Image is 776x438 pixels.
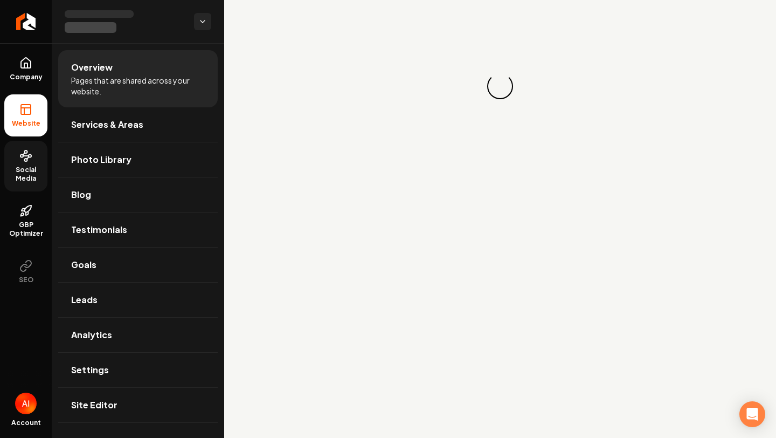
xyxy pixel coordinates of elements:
span: Website [8,119,45,128]
span: Analytics [71,328,112,341]
span: Site Editor [71,399,117,412]
span: GBP Optimizer [4,221,47,238]
span: Blog [71,188,91,201]
span: Company [5,73,47,81]
span: Photo Library [71,153,131,166]
span: Leads [71,293,98,306]
a: Testimonials [58,213,218,247]
a: Leads [58,283,218,317]
img: Rebolt Logo [16,13,36,30]
span: Social Media [4,166,47,183]
a: Goals [58,248,218,282]
span: Overview [71,61,113,74]
a: Analytics [58,318,218,352]
span: Testimonials [71,223,127,236]
div: Loading [487,73,513,99]
a: Blog [58,177,218,212]
div: Open Intercom Messenger [739,401,765,427]
span: Pages that are shared across your website. [71,75,205,97]
a: Services & Areas [58,107,218,142]
a: Social Media [4,141,47,191]
button: Open user button [15,393,37,414]
a: Site Editor [58,388,218,422]
span: Goals [71,258,96,271]
a: Settings [58,353,218,387]
img: Abdi Ismael [15,393,37,414]
span: Account [11,419,41,427]
span: SEO [15,276,38,284]
span: Services & Areas [71,118,143,131]
a: Company [4,48,47,90]
span: Settings [71,364,109,377]
a: Photo Library [58,142,218,177]
button: SEO [4,251,47,293]
a: GBP Optimizer [4,196,47,247]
